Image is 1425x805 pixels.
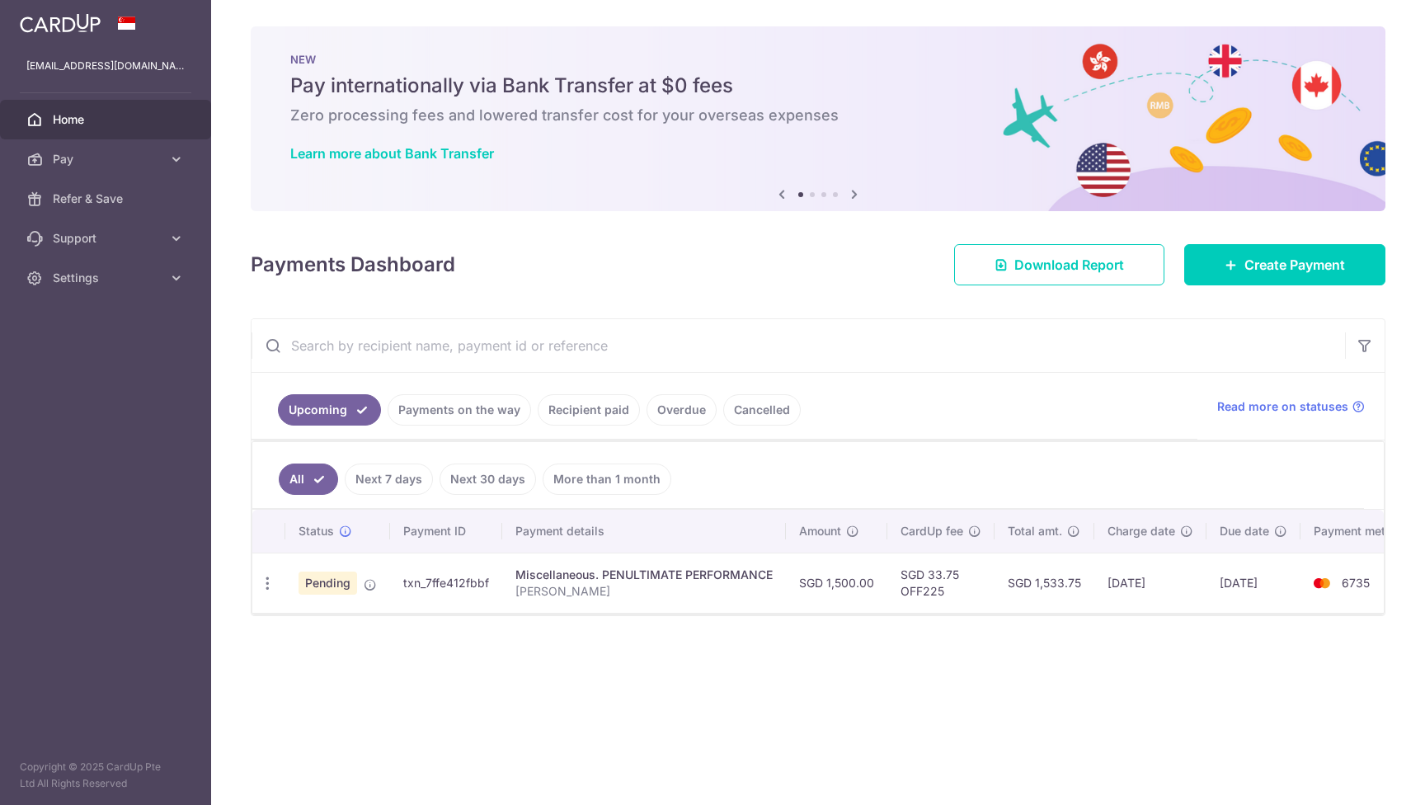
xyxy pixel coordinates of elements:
span: Status [299,523,334,539]
p: NEW [290,53,1346,66]
th: Payment ID [390,510,502,553]
td: SGD 33.75 OFF225 [887,553,995,613]
a: More than 1 month [543,464,671,495]
span: Pending [299,572,357,595]
a: Create Payment [1184,244,1385,285]
a: Read more on statuses [1217,398,1365,415]
a: Overdue [647,394,717,426]
td: [DATE] [1094,553,1206,613]
span: Refer & Save [53,191,162,207]
a: Cancelled [723,394,801,426]
td: txn_7ffe412fbbf [390,553,502,613]
img: CardUp [20,13,101,33]
a: Next 30 days [440,464,536,495]
span: Due date [1220,523,1269,539]
span: Total amt. [1008,523,1062,539]
div: Miscellaneous. PENULTIMATE PERFORMANCE [515,567,773,583]
input: Search by recipient name, payment id or reference [252,319,1345,372]
td: [DATE] [1206,553,1300,613]
h5: Pay internationally via Bank Transfer at $0 fees [290,73,1346,99]
td: SGD 1,533.75 [995,553,1094,613]
a: Learn more about Bank Transfer [290,145,494,162]
a: Payments on the way [388,394,531,426]
td: SGD 1,500.00 [786,553,887,613]
img: Bank transfer banner [251,26,1385,211]
img: Bank Card [1305,573,1338,593]
span: Settings [53,270,162,286]
p: [EMAIL_ADDRESS][DOMAIN_NAME] [26,58,185,74]
a: All [279,464,338,495]
span: Charge date [1108,523,1175,539]
span: 6735 [1342,576,1370,590]
span: Home [53,111,162,128]
span: Create Payment [1244,255,1345,275]
span: Pay [53,151,162,167]
a: Next 7 days [345,464,433,495]
span: CardUp fee [901,523,963,539]
p: [PERSON_NAME] [515,583,773,600]
a: Recipient paid [538,394,640,426]
h6: Zero processing fees and lowered transfer cost for your overseas expenses [290,106,1346,125]
span: Download Report [1014,255,1124,275]
span: Read more on statuses [1217,398,1348,415]
a: Upcoming [278,394,381,426]
h4: Payments Dashboard [251,250,455,280]
span: Support [53,230,162,247]
a: Download Report [954,244,1164,285]
th: Payment details [502,510,786,553]
span: Amount [799,523,841,539]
